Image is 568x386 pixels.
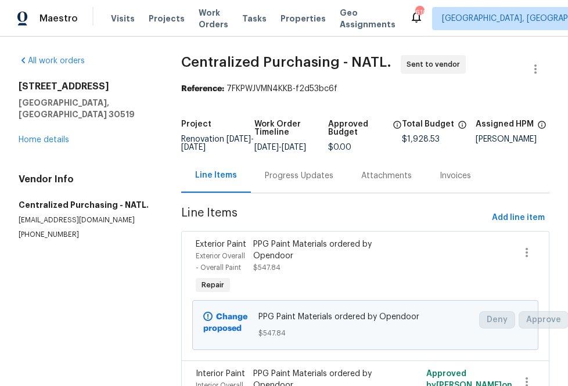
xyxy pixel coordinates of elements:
b: Change proposed [203,313,247,333]
span: Projects [149,13,185,24]
h5: [GEOGRAPHIC_DATA], [GEOGRAPHIC_DATA] 30519 [19,97,153,120]
div: Attachments [361,170,412,182]
span: Work Orders [199,7,228,30]
div: Line Items [195,169,237,181]
span: Interior Paint [196,370,245,378]
span: Maestro [39,13,78,24]
span: Centralized Purchasing - NATL. [181,55,391,69]
span: Geo Assignments [340,7,396,30]
h2: [STREET_ADDRESS] [19,81,153,92]
span: [DATE] [227,135,251,143]
span: Exterior Overall - Overall Paint [196,252,245,271]
span: Sent to vendor [407,59,465,70]
span: [DATE] [181,143,206,151]
span: - [181,135,254,151]
p: [PHONE_NUMBER] [19,230,153,240]
button: Add line item [487,207,549,229]
button: Deny [479,311,515,329]
span: Visits [111,13,135,24]
div: [PERSON_NAME] [476,135,549,143]
span: $547.84 [258,327,472,339]
span: Repair [197,279,229,291]
span: Exterior Paint [196,240,246,248]
span: Properties [281,13,326,24]
span: Renovation [181,135,254,151]
span: Add line item [492,211,545,225]
div: 619 [415,7,423,19]
span: Tasks [242,15,267,23]
div: Progress Updates [265,170,333,182]
span: PPG Paint Materials ordered by Opendoor [258,311,472,323]
h5: Assigned HPM [476,120,534,128]
span: The total cost of line items that have been proposed by Opendoor. This sum includes line items th... [458,120,467,135]
span: - [254,143,306,151]
h5: Centralized Purchasing - NATL. [19,199,153,211]
span: [DATE] [254,143,279,151]
span: The hpm assigned to this work order. [537,120,547,135]
span: Line Items [181,207,487,229]
span: $0.00 [328,143,351,151]
span: [DATE] [282,143,306,151]
a: Home details [19,136,69,144]
a: All work orders [19,57,85,65]
span: The total cost of line items that have been approved by both Opendoor and the Trade Partner. This... [393,120,402,143]
h5: Work Order Timeline [254,120,328,136]
p: [EMAIL_ADDRESS][DOMAIN_NAME] [19,215,153,225]
div: PPG Paint Materials ordered by Opendoor [253,239,391,262]
h5: Total Budget [402,120,454,128]
div: 7FKPWJVMN4KKB-f2d53bc6f [181,83,549,95]
h5: Project [181,120,211,128]
span: $1,928.53 [402,135,440,143]
h4: Vendor Info [19,174,153,185]
h5: Approved Budget [328,120,389,136]
span: $547.84 [253,264,281,271]
div: Invoices [440,170,471,182]
b: Reference: [181,85,224,93]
